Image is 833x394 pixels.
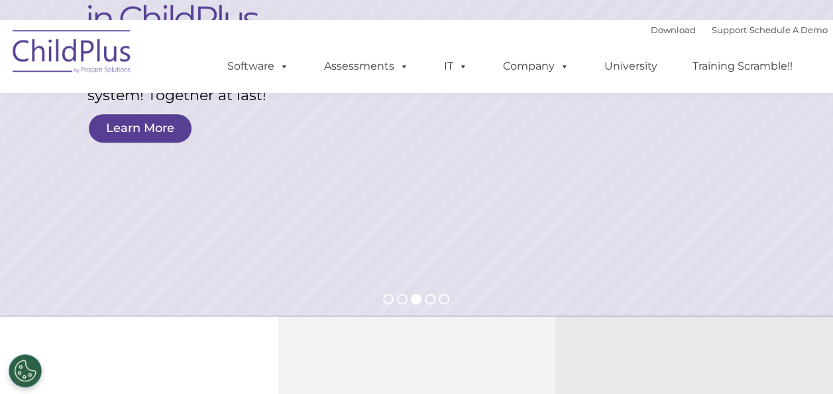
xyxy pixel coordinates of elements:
[184,142,241,152] span: Phone number
[184,88,225,98] span: Last name
[311,53,422,80] a: Assessments
[6,21,139,87] img: ChildPlus by Procare Solutions
[9,354,42,387] button: Cookies Settings
[651,25,696,35] a: Download
[214,53,302,80] a: Software
[651,25,828,35] font: |
[431,53,481,80] a: IT
[89,114,192,143] a: Learn More
[750,25,828,35] a: Schedule A Demo
[87,37,354,103] rs-layer: Program management software combined with child development assessments in ONE POWERFUL system! T...
[712,25,747,35] a: Support
[679,53,806,80] a: Training Scramble!!
[591,53,671,80] a: University
[616,251,833,394] iframe: Chat Widget
[490,53,583,80] a: Company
